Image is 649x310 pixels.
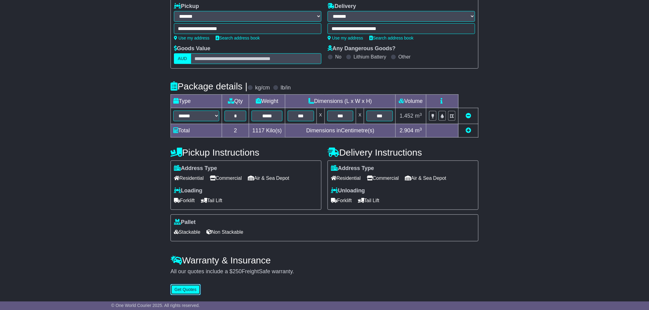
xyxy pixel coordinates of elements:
[395,95,426,108] td: Volume
[358,196,379,205] span: Tail Lift
[331,173,361,183] span: Residential
[328,3,356,10] label: Delivery
[420,127,422,131] sup: 3
[174,36,209,40] a: Use my address
[331,165,374,172] label: Address Type
[281,85,291,91] label: lb/in
[174,165,217,172] label: Address Type
[356,108,364,124] td: x
[171,147,321,157] h4: Pickup Instructions
[174,3,199,10] label: Pickup
[255,85,270,91] label: kg/cm
[171,124,222,138] td: Total
[171,284,201,295] button: Get Quotes
[335,54,341,60] label: No
[466,113,471,119] a: Remove this item
[369,36,413,40] a: Search address book
[174,53,191,64] label: AUD
[171,95,222,108] td: Type
[400,127,413,134] span: 2.904
[171,81,248,91] h4: Package details |
[285,124,396,138] td: Dimensions in Centimetre(s)
[415,113,422,119] span: m
[210,173,242,183] span: Commercial
[201,196,222,205] span: Tail Lift
[174,227,200,237] span: Stackable
[331,187,365,194] label: Unloading
[400,113,413,119] span: 1.452
[367,173,399,183] span: Commercial
[252,127,265,134] span: 1117
[216,36,260,40] a: Search address book
[174,45,210,52] label: Goods Value
[328,36,363,40] a: Use my address
[398,54,411,60] label: Other
[331,196,352,205] span: Forklift
[285,95,396,108] td: Dimensions (L x W x H)
[354,54,386,60] label: Lithium Battery
[405,173,447,183] span: Air & Sea Depot
[174,219,196,226] label: Pallet
[328,45,396,52] label: Any Dangerous Goods?
[317,108,324,124] td: x
[328,147,478,157] h4: Delivery Instructions
[222,124,249,138] td: 2
[466,127,471,134] a: Add new item
[174,173,204,183] span: Residential
[174,196,195,205] span: Forklift
[171,268,478,275] div: All our quotes include a $ FreightSafe warranty.
[415,127,422,134] span: m
[248,173,290,183] span: Air & Sea Depot
[206,227,243,237] span: Non Stackable
[171,255,478,265] h4: Warranty & Insurance
[222,95,249,108] td: Qty
[420,112,422,117] sup: 3
[249,95,285,108] td: Weight
[174,187,202,194] label: Loading
[111,303,200,308] span: © One World Courier 2025. All rights reserved.
[232,268,242,274] span: 250
[249,124,285,138] td: Kilo(s)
